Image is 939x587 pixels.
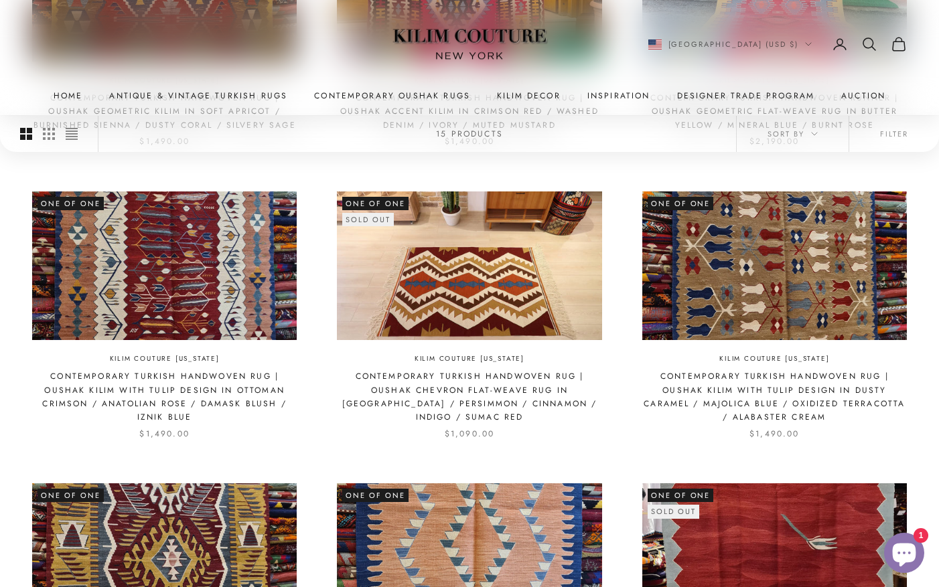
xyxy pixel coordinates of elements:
a: Antique & Vintage Turkish Rugs [109,89,287,102]
nav: Secondary navigation [648,36,908,52]
button: Sort by [737,115,849,151]
sold-out-badge: Sold out [342,213,394,226]
button: Switch to compact product images [66,116,78,152]
span: Sort by [768,127,818,139]
a: Auction [841,89,885,102]
a: Kilim Couture [US_STATE] [719,353,829,365]
a: Kilim Couture [US_STATE] [110,353,220,365]
a: Contemporary Turkish Handwoven Rug | Oushak Kilim with Tulip Design in Ottoman Crimson / Anatolia... [32,369,297,424]
span: One of One [648,197,714,210]
span: One of One [342,489,409,502]
span: One of One [648,489,714,502]
a: Home [54,89,83,102]
button: Filter [849,115,939,151]
p: 15 products [436,127,503,140]
span: [GEOGRAPHIC_DATA] (USD $) [668,38,799,50]
inbox-online-store-chat: Shopify online store chat [880,533,928,576]
span: One of One [38,489,104,502]
a: Kilim Couture [US_STATE] [415,353,524,365]
a: Contemporary Turkish Handwoven Rug | Oushak Kilim with Tulip Design in Dusty Caramel / Majolica B... [642,369,907,424]
sale-price: $1,490.00 [749,427,799,440]
sale-price: $1,490.00 [139,427,189,440]
span: One of One [342,197,409,210]
a: Contemporary Oushak Rugs [314,89,470,102]
img: Logo of Kilim Couture New York [386,13,553,76]
img: United States [648,39,662,50]
button: Switch to smaller product images [43,116,55,152]
span: One of One [38,197,104,210]
nav: Primary navigation [32,89,907,102]
a: Designer Trade Program [677,89,815,102]
button: Change country or currency [648,38,812,50]
a: Inspiration [587,89,650,102]
a: Contemporary Turkish Handwoven Rug | Oushak Chevron Flat-Weave Rug in [GEOGRAPHIC_DATA] / Persimm... [337,369,601,424]
summary: Kilim Decor [497,89,561,102]
sold-out-badge: Sold out [648,505,699,518]
button: Switch to larger product images [20,116,32,152]
sale-price: $1,090.00 [445,427,494,440]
